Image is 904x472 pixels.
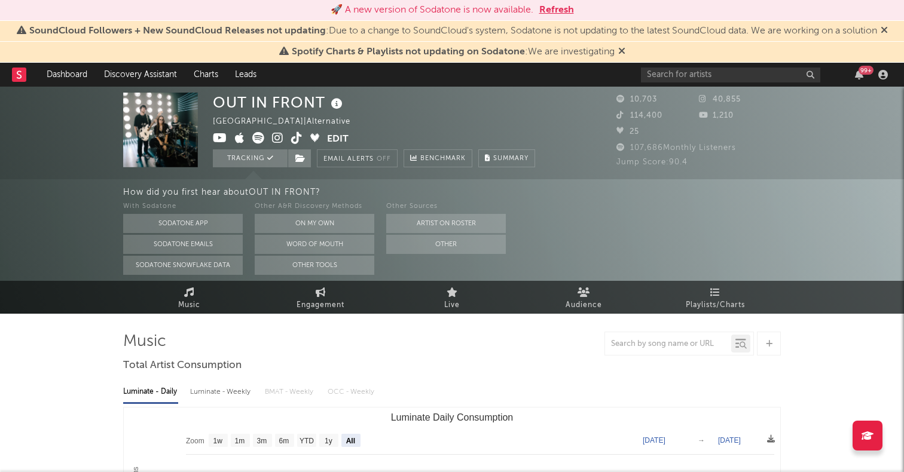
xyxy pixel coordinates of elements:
[96,63,185,87] a: Discovery Assistant
[649,281,781,314] a: Playlists/Charts
[643,436,665,445] text: [DATE]
[300,437,314,445] text: YTD
[227,63,265,87] a: Leads
[29,26,877,36] span: : Due to a change to SoundCloud's system, Sodatone is not updating to the latest SoundCloud data....
[386,200,506,214] div: Other Sources
[123,358,242,373] span: Total Artist Consumption
[327,132,349,147] button: Edit
[616,144,736,152] span: 107,686 Monthly Listeners
[718,436,741,445] text: [DATE]
[213,115,364,129] div: [GEOGRAPHIC_DATA] | Alternative
[255,200,374,214] div: Other A&R Discovery Methods
[386,214,506,233] button: Artist on Roster
[641,68,820,82] input: Search for artists
[618,47,625,57] span: Dismiss
[213,149,288,167] button: Tracking
[213,93,346,112] div: OUT IN FRONT
[616,128,639,136] span: 25
[325,437,332,445] text: 1y
[123,382,178,402] div: Luminate - Daily
[255,256,374,275] button: Other Tools
[255,235,374,254] button: Word Of Mouth
[881,26,888,36] span: Dismiss
[539,3,574,17] button: Refresh
[123,214,243,233] button: Sodatone App
[185,63,227,87] a: Charts
[317,149,398,167] button: Email AlertsOff
[279,437,289,445] text: 6m
[257,437,267,445] text: 3m
[493,155,529,162] span: Summary
[29,26,326,36] span: SoundCloud Followers + New SoundCloud Releases not updating
[377,156,391,163] em: Off
[391,412,514,422] text: Luminate Daily Consumption
[346,437,355,445] text: All
[123,256,243,275] button: Sodatone Snowflake Data
[478,149,535,167] button: Summary
[297,298,344,312] span: Engagement
[38,63,96,87] a: Dashboard
[699,112,734,119] span: 1,210
[616,112,662,119] span: 114,400
[605,339,731,349] input: Search by song name or URL
[444,298,460,312] span: Live
[616,158,688,166] span: Jump Score: 90.4
[255,281,386,314] a: Engagement
[292,47,615,57] span: : We are investigating
[235,437,245,445] text: 1m
[186,437,204,445] text: Zoom
[420,152,466,166] span: Benchmark
[123,281,255,314] a: Music
[123,200,243,214] div: With Sodatone
[255,214,374,233] button: On My Own
[616,96,657,103] span: 10,703
[386,235,506,254] button: Other
[123,185,904,200] div: How did you first hear about OUT IN FRONT ?
[518,281,649,314] a: Audience
[190,382,253,402] div: Luminate - Weekly
[292,47,525,57] span: Spotify Charts & Playlists not updating on Sodatone
[855,70,863,79] button: 99+
[686,298,745,312] span: Playlists/Charts
[698,436,705,445] text: →
[699,96,741,103] span: 40,855
[859,66,874,75] div: 99 +
[566,298,602,312] span: Audience
[213,437,223,445] text: 1w
[331,3,533,17] div: 🚀 A new version of Sodatone is now available.
[404,149,472,167] a: Benchmark
[123,235,243,254] button: Sodatone Emails
[386,281,518,314] a: Live
[178,298,200,312] span: Music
